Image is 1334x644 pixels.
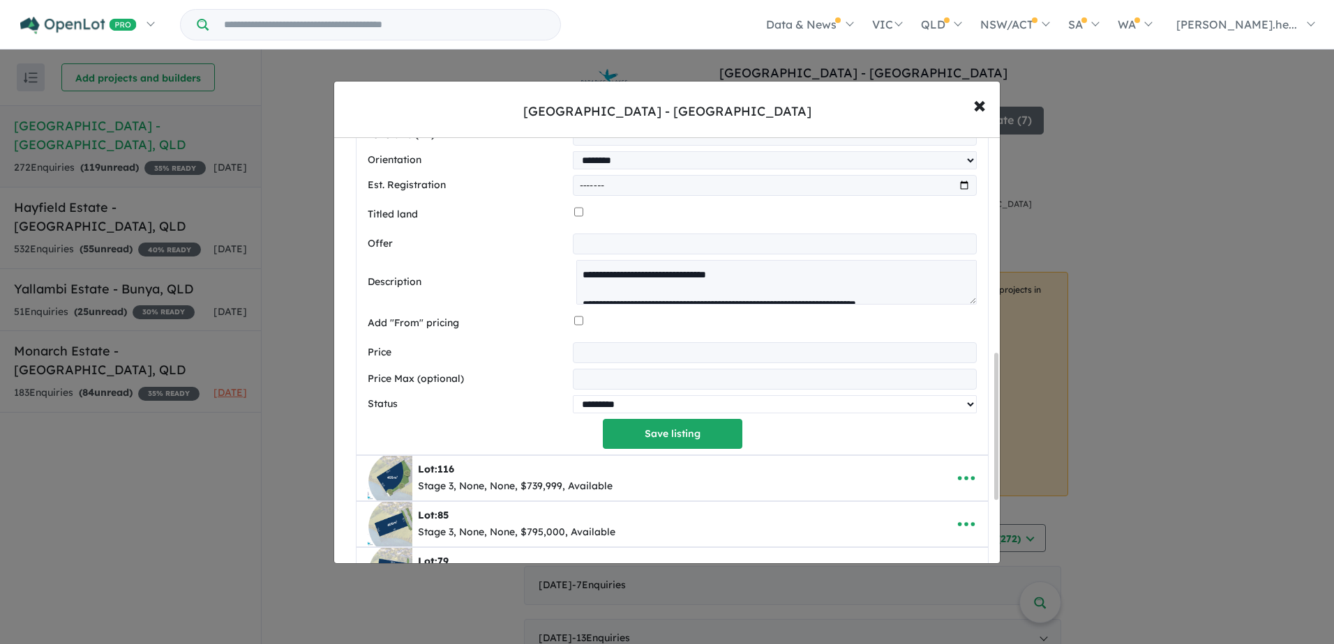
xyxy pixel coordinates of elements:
[368,456,412,500] img: Paradise%20Lakes%20Estate%20-%20Willawong%20-%20Lot%20116___1758691015.jpg
[368,236,567,252] label: Offer
[973,89,986,119] span: ×
[368,152,567,169] label: Orientation
[368,315,569,332] label: Add "From" pricing
[368,177,567,194] label: Est. Registration
[368,206,569,223] label: Titled land
[418,509,449,521] b: Lot:
[1176,17,1297,31] span: [PERSON_NAME].he...
[418,478,613,495] div: Stage 3, None, None, $739,999, Available
[418,524,615,541] div: Stage 3, None, None, $795,000, Available
[418,463,454,475] b: Lot:
[437,463,454,475] span: 116
[20,17,137,34] img: Openlot PRO Logo White
[437,509,449,521] span: 85
[368,396,567,413] label: Status
[418,555,449,567] b: Lot:
[368,344,567,361] label: Price
[368,371,567,388] label: Price Max (optional)
[211,10,557,40] input: Try estate name, suburb, builder or developer
[368,502,412,546] img: Paradise%20Lakes%20Estate%20-%20Willawong%20-%20Lot%2085___1758691077.jpg
[368,548,412,592] img: Paradise%20Lakes%20Estate%20-%20Willawong%20-%20Lot%2079___1758691159.jpg
[603,419,742,449] button: Save listing
[523,102,811,121] div: [GEOGRAPHIC_DATA] - [GEOGRAPHIC_DATA]
[368,274,571,291] label: Description
[437,555,449,567] span: 79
